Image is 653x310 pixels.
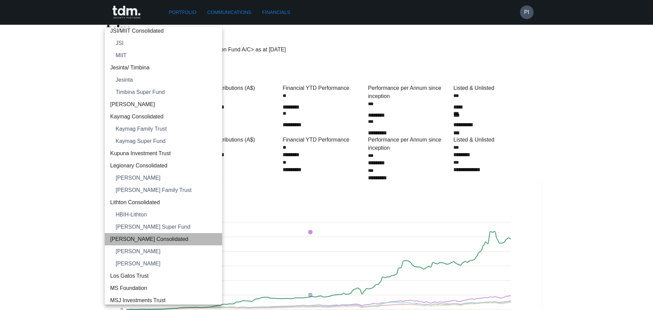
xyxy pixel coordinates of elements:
[110,149,217,158] span: Kupuna Investment Trust
[116,125,217,133] span: Kaymag Family Trust
[116,211,217,219] span: HBIH-Lithton
[110,235,217,243] span: [PERSON_NAME] Consolidated
[116,137,217,145] span: Kaymag Super Fund
[116,88,217,96] span: Timbina Super Fund
[116,174,217,182] span: [PERSON_NAME]
[110,64,217,72] span: Jesinta/ Timbina
[110,296,217,305] span: MSJ Investments Trust
[116,223,217,231] span: [PERSON_NAME] Super Fund
[116,39,217,47] span: JSI
[116,186,217,194] span: [PERSON_NAME] Family Trust
[110,113,217,121] span: Kaymag Consolidated
[110,27,217,35] span: JSI/MIIT Consolidated
[110,100,217,109] span: [PERSON_NAME]
[110,284,217,292] span: MS Foundation
[110,198,217,207] span: Lithton Consolidated
[116,76,217,84] span: Jesinta
[116,51,217,60] span: MIIT
[110,272,217,280] span: Los Gatos Trust
[110,162,217,170] span: Legionary Consolidated
[116,247,217,256] span: [PERSON_NAME]
[116,260,217,268] span: [PERSON_NAME]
